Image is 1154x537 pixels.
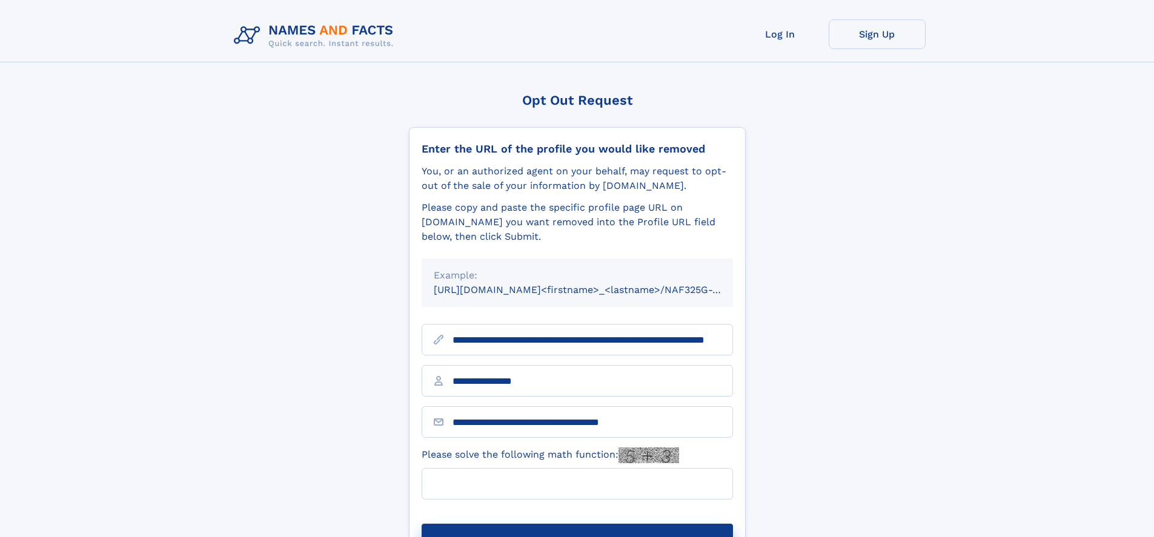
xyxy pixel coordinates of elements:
div: Please copy and paste the specific profile page URL on [DOMAIN_NAME] you want removed into the Pr... [422,200,733,244]
div: Enter the URL of the profile you would like removed [422,142,733,156]
img: Logo Names and Facts [229,19,403,52]
div: You, or an authorized agent on your behalf, may request to opt-out of the sale of your informatio... [422,164,733,193]
label: Please solve the following math function: [422,447,679,463]
div: Example: [434,268,721,283]
a: Log In [732,19,829,49]
small: [URL][DOMAIN_NAME]<firstname>_<lastname>/NAF325G-xxxxxxxx [434,284,756,295]
div: Opt Out Request [409,93,746,108]
a: Sign Up [829,19,926,49]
